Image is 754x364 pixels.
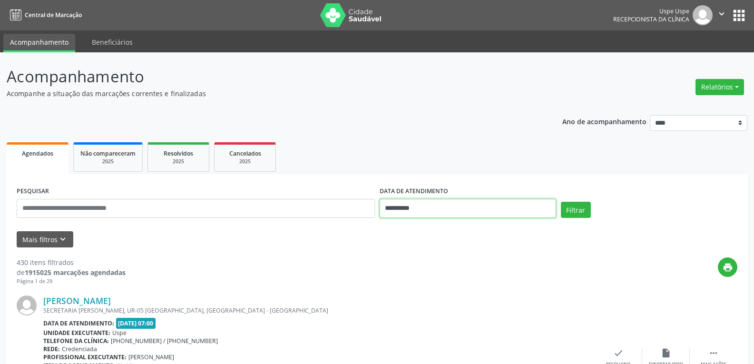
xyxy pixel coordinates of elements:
i:  [708,348,719,358]
div: 2025 [80,158,136,165]
a: Acompanhamento [3,34,75,52]
a: Central de Marcação [7,7,82,23]
span: Central de Marcação [25,11,82,19]
i: keyboard_arrow_down [58,234,68,245]
span: [PHONE_NUMBER] / [PHONE_NUMBER] [111,337,218,345]
button: apps [731,7,747,24]
span: [PERSON_NAME] [128,353,174,361]
div: 2025 [221,158,269,165]
a: Beneficiários [85,34,139,50]
div: 430 itens filtrados [17,257,126,267]
div: de [17,267,126,277]
span: Recepcionista da clínica [613,15,689,23]
b: Telefone da clínica: [43,337,109,345]
div: 2025 [155,158,202,165]
b: Unidade executante: [43,329,110,337]
img: img [693,5,713,25]
span: Uspe [112,329,127,337]
b: Profissional executante: [43,353,127,361]
span: Não compareceram [80,149,136,157]
i:  [716,9,727,19]
p: Acompanhamento [7,65,525,89]
button: Filtrar [561,202,591,218]
b: Data de atendimento: [43,319,114,327]
button: print [718,257,737,277]
label: DATA DE ATENDIMENTO [380,184,448,199]
div: SECRETARIA [PERSON_NAME], UR-05 [GEOGRAPHIC_DATA], [GEOGRAPHIC_DATA] - [GEOGRAPHIC_DATA] [43,306,595,315]
span: [DATE] 07:00 [116,318,156,329]
button: Relatórios [695,79,744,95]
img: img [17,295,37,315]
span: Credenciada [62,345,97,353]
label: PESQUISAR [17,184,49,199]
p: Acompanhe a situação das marcações correntes e finalizadas [7,89,525,98]
span: Resolvidos [164,149,193,157]
button:  [713,5,731,25]
b: Rede: [43,345,60,353]
div: Uspe Uspe [613,7,689,15]
i: insert_drive_file [661,348,671,358]
i: print [723,262,733,273]
a: [PERSON_NAME] [43,295,111,306]
button: Mais filtroskeyboard_arrow_down [17,231,73,248]
span: Cancelados [229,149,261,157]
div: Página 1 de 29 [17,277,126,285]
strong: 1915025 marcações agendadas [25,268,126,277]
i: check [613,348,624,358]
span: Agendados [22,149,53,157]
p: Ano de acompanhamento [562,115,646,127]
